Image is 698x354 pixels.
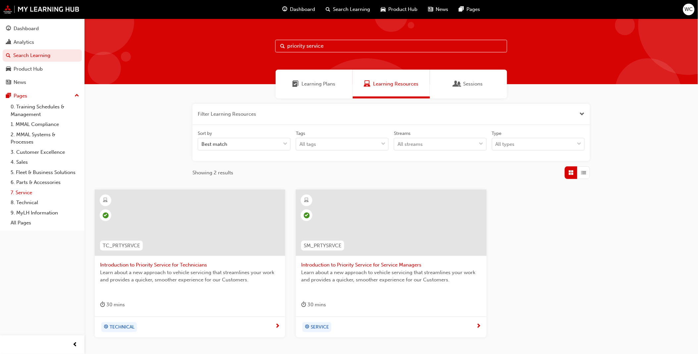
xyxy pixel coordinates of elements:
span: Introduction to Priority Service for Technicians [100,261,280,269]
span: news-icon [428,5,433,14]
span: pages-icon [459,5,464,14]
span: next-icon [476,324,481,329]
span: next-icon [275,324,280,329]
span: news-icon [6,80,11,86]
a: 9. MyLH Information [8,208,82,218]
span: List [581,169,586,177]
a: car-iconProduct Hub [376,3,423,16]
a: Product Hub [3,63,82,75]
a: 7. Service [8,188,82,198]
span: Search Learning [333,6,370,13]
button: WC [683,4,695,15]
span: car-icon [6,66,11,72]
a: Learning ResourcesLearning Resources [353,70,430,98]
button: DashboardAnalyticsSearch LearningProduct HubNews [3,21,82,90]
span: Sessions [463,80,483,88]
span: WC [685,6,693,13]
div: 30 mins [301,301,326,309]
span: down-icon [577,140,582,148]
span: Search [280,42,285,50]
div: Analytics [14,38,34,46]
a: search-iconSearch Learning [321,3,376,16]
a: 4. Sales [8,157,82,167]
a: SM_PRTYSRVCEIntroduction to Priority Service for Service ManagersLearn about a new approach to ve... [296,190,486,337]
a: Learning PlansLearning Plans [276,70,353,98]
div: All tags [299,141,316,148]
a: pages-iconPages [454,3,486,16]
span: search-icon [326,5,331,14]
span: Learning Plans [293,80,299,88]
img: mmal [3,5,80,14]
span: Sessions [454,80,461,88]
a: 3. Customer Excellence [8,147,82,157]
a: Search Learning [3,49,82,62]
span: target-icon [305,323,309,331]
span: Grid [569,169,574,177]
input: Search... [275,40,507,52]
a: SessionsSessions [430,70,507,98]
span: SERVICE [311,324,329,331]
span: target-icon [104,323,108,331]
a: Analytics [3,36,82,48]
div: Type [492,130,502,137]
div: Best match [201,141,227,148]
button: Pages [3,90,82,102]
span: guage-icon [6,26,11,32]
span: down-icon [381,140,386,148]
a: Dashboard [3,23,82,35]
div: All types [496,141,515,148]
span: down-icon [283,140,288,148]
a: 6. Parts & Accessories [8,177,82,188]
div: News [14,79,26,86]
span: learningRecordVerb_PASS-icon [304,212,310,218]
span: Introduction to Priority Service for Service Managers [301,261,481,269]
span: Showing 2 results [192,169,233,177]
a: 1. MMAL Compliance [8,119,82,130]
span: pages-icon [6,93,11,99]
div: Dashboard [14,25,39,32]
a: 0. Training Schedules & Management [8,102,82,119]
span: learningResourceType_ELEARNING-icon [304,196,309,205]
span: Pages [467,6,480,13]
span: learningRecordVerb_PASS-icon [103,212,109,218]
span: guage-icon [283,5,288,14]
div: Sort by [198,130,212,137]
span: TC_PRTYSRVCE [103,242,140,250]
a: guage-iconDashboard [277,3,321,16]
div: Product Hub [14,65,43,73]
span: News [436,6,449,13]
span: Learn about a new approach to vehicle servicing that streamlines your work and provides a quicker... [301,269,481,284]
label: tagOptions [296,130,389,151]
button: Close the filter [580,110,585,118]
span: Learning Resources [373,80,418,88]
a: All Pages [8,218,82,228]
span: Learning Plans [302,80,336,88]
span: chart-icon [6,39,11,45]
span: duration-icon [301,301,306,309]
div: 30 mins [100,301,125,309]
span: prev-icon [73,341,78,349]
span: Learn about a new approach to vehicle servicing that streamlines your work and provides a quicker... [100,269,280,284]
div: Streams [394,130,410,137]
a: 2. MMAL Systems & Processes [8,130,82,147]
span: duration-icon [100,301,105,309]
a: 8. Technical [8,198,82,208]
div: Pages [14,92,27,100]
span: SM_PRTYSRVCE [304,242,342,250]
span: down-icon [479,140,484,148]
div: All streams [398,141,423,148]
span: learningResourceType_ELEARNING-icon [103,196,108,205]
span: search-icon [6,53,11,59]
span: Learning Resources [364,80,370,88]
a: news-iconNews [423,3,454,16]
a: News [3,76,82,88]
span: Dashboard [290,6,315,13]
span: Product Hub [389,6,418,13]
span: up-icon [75,91,79,100]
a: TC_PRTYSRVCEIntroduction to Priority Service for TechniciansLearn about a new approach to vehicle... [95,190,285,337]
span: car-icon [381,5,386,14]
a: 5. Fleet & Business Solutions [8,167,82,178]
